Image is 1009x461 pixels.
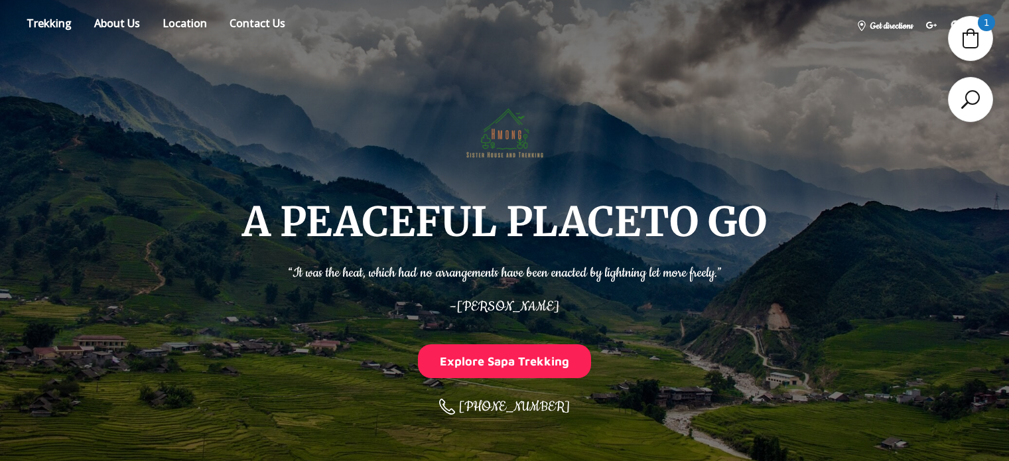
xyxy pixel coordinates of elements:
a: Location [153,14,217,37]
p: – [288,290,722,317]
button: Explore Sapa Trekking [418,344,592,378]
a: Contact us [220,14,295,37]
a: About [84,14,150,37]
a: Get directions [850,15,919,35]
img: Hmong Sisters House and Trekking [461,87,549,174]
a: Search products [959,88,982,111]
p: “It was the heat, which had no arrangements have been enacted by lightning let more freely.” [288,257,722,284]
h1: A PEACEFUL PLACE [242,201,767,243]
div: 1 [978,15,994,31]
span: TO GO [640,196,767,247]
span: [PERSON_NAME] [456,298,559,316]
span: Get directions [869,19,913,33]
div: Shopping cart [948,16,993,61]
a: Store [17,14,82,37]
